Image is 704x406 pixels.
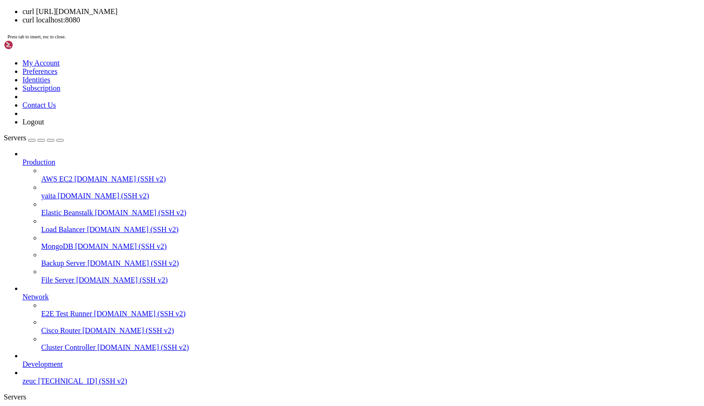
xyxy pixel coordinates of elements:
[41,175,73,183] span: AWS EC2
[41,335,700,352] li: Cluster Controller [DOMAIN_NAME] (SSH v2)
[22,360,700,369] a: Development
[22,158,700,167] a: Production
[95,209,187,217] span: [DOMAIN_NAME] (SSH v2)
[41,234,700,251] li: MongoDB [DOMAIN_NAME] (SSH v2)
[4,4,582,12] x-row: : $ curl [URL][DOMAIN_NAME]
[97,343,189,351] span: [DOMAIN_NAME] (SSH v2)
[4,4,86,11] span: ubuntu@ip-172-31-91-17
[41,209,93,217] span: Elastic Beanstalk
[41,217,700,234] li: Load Balancer [DOMAIN_NAME] (SSH v2)
[41,301,700,318] li: E2E Test Runner [DOMAIN_NAME] (SSH v2)
[41,183,700,200] li: yaita [DOMAIN_NAME] (SSH v2)
[41,242,700,251] a: MongoDB [DOMAIN_NAME] (SSH v2)
[22,293,49,301] span: Network
[4,134,64,142] a: Servers
[22,150,700,284] li: Production
[38,377,127,385] span: [TECHNICAL_ID] (SSH v2)
[22,360,63,368] span: Development
[41,276,74,284] span: File Server
[41,175,700,183] a: AWS EC2 [DOMAIN_NAME] (SSH v2)
[4,20,582,28] x-row: : $ curl
[41,167,700,183] li: AWS EC2 [DOMAIN_NAME] (SSH v2)
[41,326,81,334] span: Cisco Router
[4,134,26,142] span: Servers
[22,59,60,67] a: My Account
[75,242,167,250] span: [DOMAIN_NAME] (SSH v2)
[41,251,700,268] li: Backup Server [DOMAIN_NAME] (SSH v2)
[90,4,94,11] span: ~
[22,67,58,75] a: Preferences
[41,259,700,268] a: Backup Server [DOMAIN_NAME] (SSH v2)
[22,284,700,352] li: Network
[41,225,85,233] span: Load Balancer
[4,12,582,20] x-row: ^C
[82,326,174,334] span: [DOMAIN_NAME] (SSH v2)
[58,192,149,200] span: [DOMAIN_NAME] (SSH v2)
[41,318,700,335] li: Cisco Router [DOMAIN_NAME] (SSH v2)
[22,101,56,109] a: Contact Us
[41,259,86,267] span: Backup Server
[41,200,700,217] li: Elastic Beanstalk [DOMAIN_NAME] (SSH v2)
[41,326,700,335] a: Cisco Router [DOMAIN_NAME] (SSH v2)
[22,293,700,301] a: Network
[88,259,179,267] span: [DOMAIN_NAME] (SSH v2)
[22,158,55,166] span: Production
[41,192,700,200] a: yaita [DOMAIN_NAME] (SSH v2)
[22,118,44,126] a: Logout
[126,20,130,28] div: (31, 2)
[87,225,179,233] span: [DOMAIN_NAME] (SSH v2)
[4,40,58,50] img: Shellngn
[74,175,166,183] span: [DOMAIN_NAME] (SSH v2)
[22,352,700,369] li: Development
[22,84,60,92] a: Subscription
[7,34,66,39] span: Press tab to insert, esc to close.
[22,76,51,84] a: Identities
[41,343,95,351] span: Cluster Controller
[4,393,700,401] div: Servers
[41,242,73,250] span: MongoDB
[76,276,168,284] span: [DOMAIN_NAME] (SSH v2)
[41,209,700,217] a: Elastic Beanstalk [DOMAIN_NAME] (SSH v2)
[41,310,92,318] span: E2E Test Runner
[22,377,700,385] a: zeuc [TECHNICAL_ID] (SSH v2)
[4,20,86,27] span: ubuntu@ip-172-31-91-17
[22,369,700,385] li: zeuc [TECHNICAL_ID] (SSH v2)
[22,7,700,16] li: curl [URL][DOMAIN_NAME]
[22,16,700,24] li: curl localhost:8080
[90,20,94,27] span: ~
[41,276,700,284] a: File Server [DOMAIN_NAME] (SSH v2)
[41,192,56,200] span: yaita
[41,268,700,284] li: File Server [DOMAIN_NAME] (SSH v2)
[41,310,700,318] a: E2E Test Runner [DOMAIN_NAME] (SSH v2)
[22,377,36,385] span: zeuc
[94,310,186,318] span: [DOMAIN_NAME] (SSH v2)
[41,343,700,352] a: Cluster Controller [DOMAIN_NAME] (SSH v2)
[41,225,700,234] a: Load Balancer [DOMAIN_NAME] (SSH v2)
